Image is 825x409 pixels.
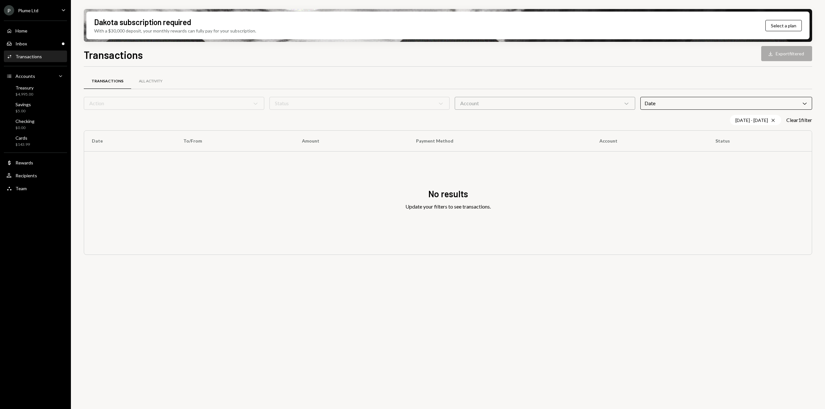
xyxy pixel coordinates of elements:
div: Accounts [15,73,35,79]
div: Cards [15,135,30,141]
a: Savings$5.00 [4,100,67,115]
div: Savings [15,102,31,107]
div: Home [15,28,27,33]
a: Treasury$4,995.00 [4,83,67,98]
a: Transactions [4,51,67,62]
div: Plume Ltd [18,8,38,13]
a: Inbox [4,38,67,49]
th: Status [708,131,812,151]
div: All Activity [139,79,162,84]
a: Rewards [4,157,67,168]
a: Accounts [4,70,67,82]
a: Checking$0.00 [4,116,67,132]
th: Payment Method [408,131,592,151]
div: With a $30,000 deposit, your monthly rewards can fully pay for your subscription. [94,27,256,34]
a: Recipients [4,170,67,181]
div: Checking [15,118,34,124]
div: $5.00 [15,108,31,114]
div: Transactions [92,79,123,84]
div: Rewards [15,160,33,165]
th: Account [592,131,708,151]
a: Home [4,25,67,36]
th: Date [84,131,176,151]
div: $4,995.00 [15,92,34,97]
div: [DATE] - [DATE] [730,115,781,125]
a: Transactions [84,73,131,89]
th: Amount [294,131,408,151]
div: Transactions [15,54,42,59]
a: Team [4,182,67,194]
div: Date [640,97,812,110]
div: Recipients [15,173,37,178]
div: Account [455,97,635,110]
div: Team [15,186,27,191]
div: Inbox [15,41,27,46]
div: Dakota subscription required [94,17,191,27]
div: $143.99 [15,142,30,147]
button: Select a plan [765,20,802,31]
div: Treasury [15,85,34,90]
div: $0.00 [15,125,34,131]
a: Cards$143.99 [4,133,67,149]
button: Clear1filter [786,117,812,124]
div: P [4,5,14,15]
div: Update your filters to see transactions. [405,203,491,210]
div: No results [428,188,468,200]
a: All Activity [131,73,170,89]
h1: Transactions [84,48,143,61]
th: To/From [176,131,294,151]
